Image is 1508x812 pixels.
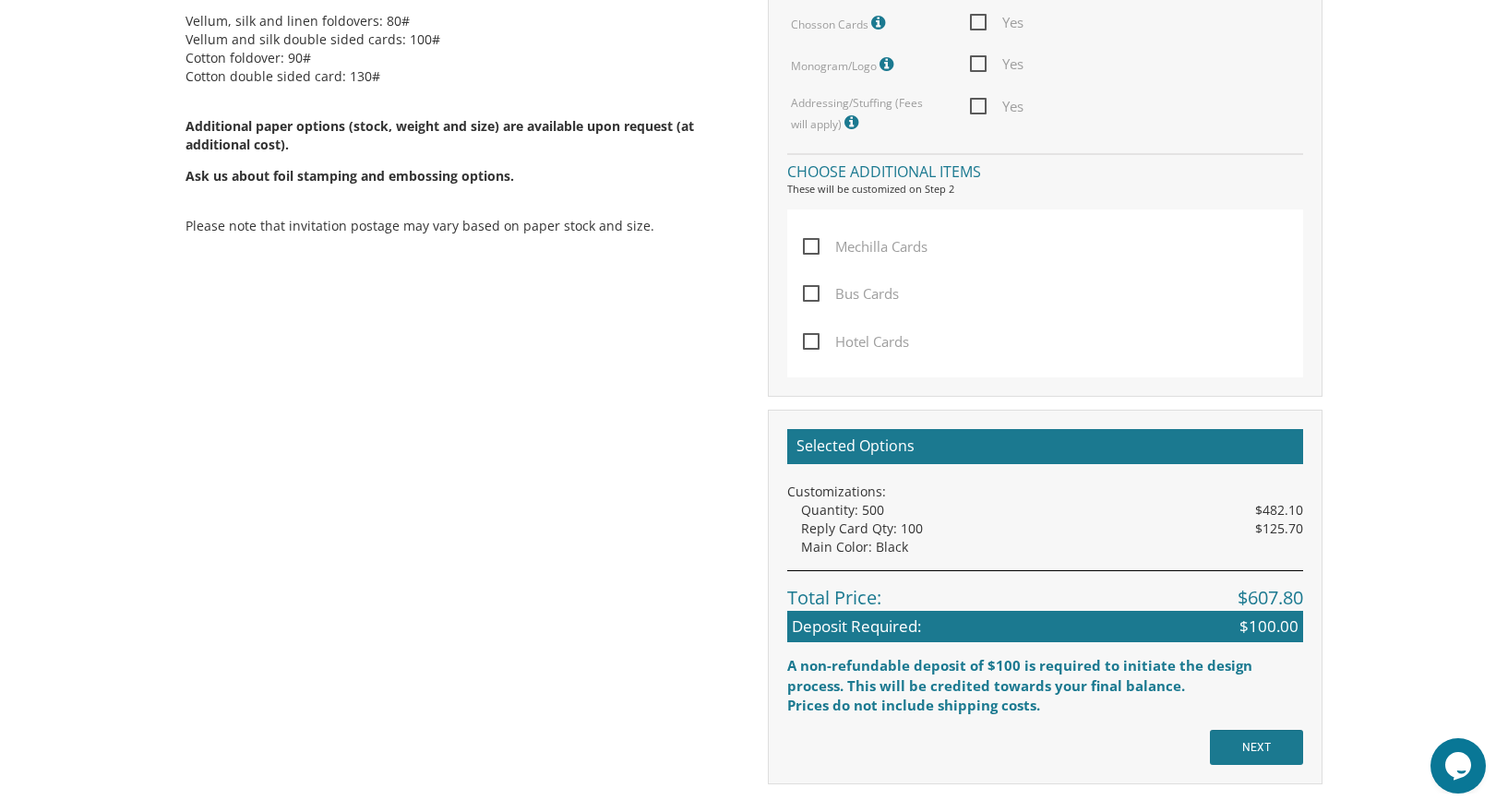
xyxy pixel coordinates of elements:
[186,49,740,67] li: Cotton foldover: 90#
[791,95,942,135] label: Addressing/Stuffing (Fees will apply)
[787,483,1303,501] div: Customizations:
[1239,615,1299,638] span: $100.00
[970,11,1023,34] span: Yes
[1210,730,1303,765] input: NEXT
[787,429,1303,464] h2: Selected Options
[801,501,1303,519] div: Quantity: 500
[791,53,898,77] label: Monogram/Logo
[1255,501,1303,519] span: $482.10
[186,30,740,49] li: Vellum and silk double sided cards: 100#
[791,11,890,35] label: Chosson Cards
[787,182,1303,197] div: These will be customized on Step 2
[803,235,928,258] span: Mechilla Cards
[186,117,740,185] span: Additional paper options (stock, weight and size) are available upon request (at additional cost).
[787,611,1303,642] div: Deposit Required:
[801,538,1303,556] div: Main Color: Black
[801,519,1303,538] div: Reply Card Qty: 100
[186,67,740,86] li: Cotton double sided card: 130#
[787,570,1303,612] div: Total Price:
[803,330,909,353] span: Hotel Cards
[186,12,740,30] li: Vellum, silk and linen foldovers: 80#
[787,696,1303,715] div: Prices do not include shipping costs.
[1255,519,1303,538] span: $125.70
[1430,738,1490,794] iframe: chat widget
[787,656,1303,696] div: A non-refundable deposit of $100 is required to initiate the design process. This will be credite...
[803,282,899,305] span: Bus Cards
[787,153,1303,185] h4: Choose additional items
[186,167,514,185] span: Ask us about foil stamping and embossing options.
[970,95,1023,118] span: Yes
[970,53,1023,76] span: Yes
[1238,585,1303,612] span: $607.80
